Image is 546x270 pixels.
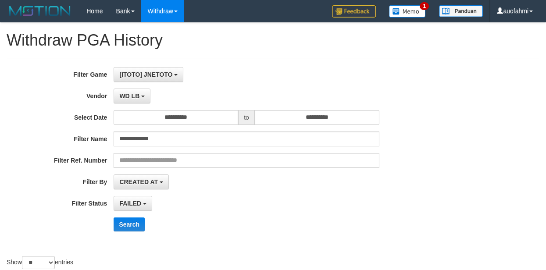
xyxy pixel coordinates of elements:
[238,110,255,125] span: to
[114,174,169,189] button: CREATED AT
[114,67,183,82] button: [ITOTO] JNETOTO
[114,217,145,231] button: Search
[439,5,483,17] img: panduan.png
[332,5,376,18] img: Feedback.jpg
[119,71,172,78] span: [ITOTO] JNETOTO
[7,32,539,49] h1: Withdraw PGA History
[420,2,429,10] span: 1
[22,256,55,269] select: Showentries
[7,256,73,269] label: Show entries
[119,178,158,185] span: CREATED AT
[119,92,139,99] span: WD LB
[389,5,426,18] img: Button%20Memo.svg
[114,89,150,103] button: WD LB
[119,200,141,207] span: FAILED
[7,4,73,18] img: MOTION_logo.png
[114,196,152,211] button: FAILED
